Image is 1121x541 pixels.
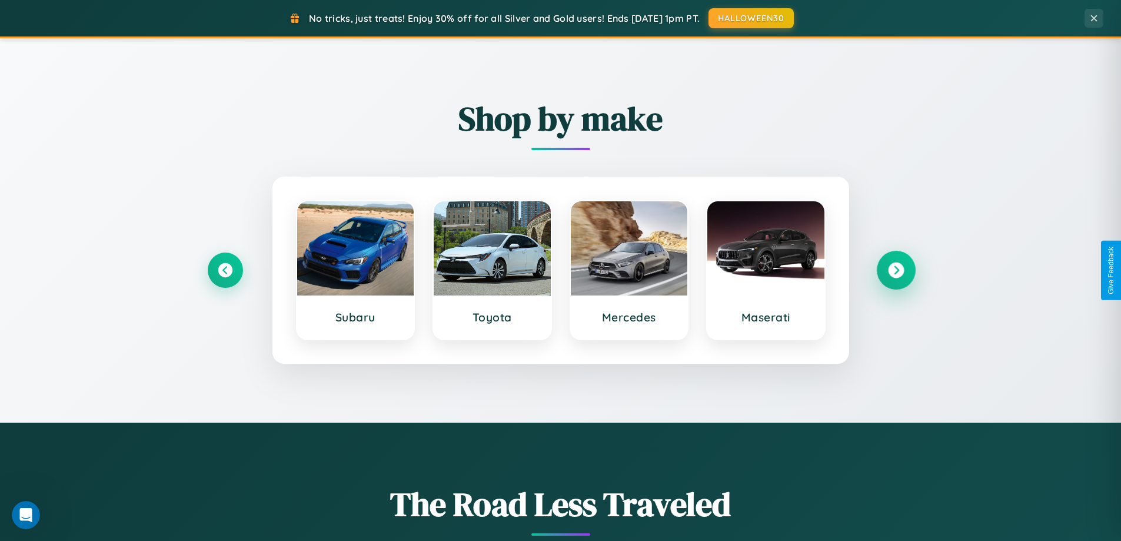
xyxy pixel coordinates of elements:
h2: Shop by make [208,96,914,141]
h3: Mercedes [583,310,676,324]
div: Give Feedback [1107,247,1115,294]
button: HALLOWEEN30 [708,8,794,28]
h1: The Road Less Traveled [208,482,914,527]
iframe: Intercom live chat [12,501,40,529]
h3: Maserati [719,310,813,324]
h3: Toyota [445,310,539,324]
h3: Subaru [309,310,403,324]
span: No tricks, just treats! Enjoy 30% off for all Silver and Gold users! Ends [DATE] 1pm PT. [309,12,700,24]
